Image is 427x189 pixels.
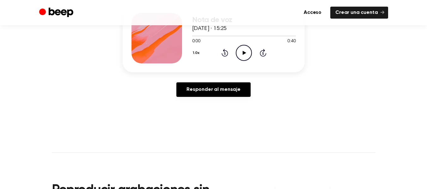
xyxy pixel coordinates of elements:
font: Crear una cuenta [335,10,378,15]
font: Responder al mensaje [186,87,241,92]
button: 1.0x [192,48,202,58]
font: 1.0x [193,51,199,55]
font: [DATE] · 15:25 [192,26,227,32]
a: Bip [39,7,75,19]
a: Responder al mensaje [176,82,251,97]
a: Acceso [299,7,326,19]
font: 0:40 [287,39,296,44]
font: Acceso [304,10,321,15]
font: 0:00 [192,39,200,44]
a: Crear una cuenta [330,7,388,19]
